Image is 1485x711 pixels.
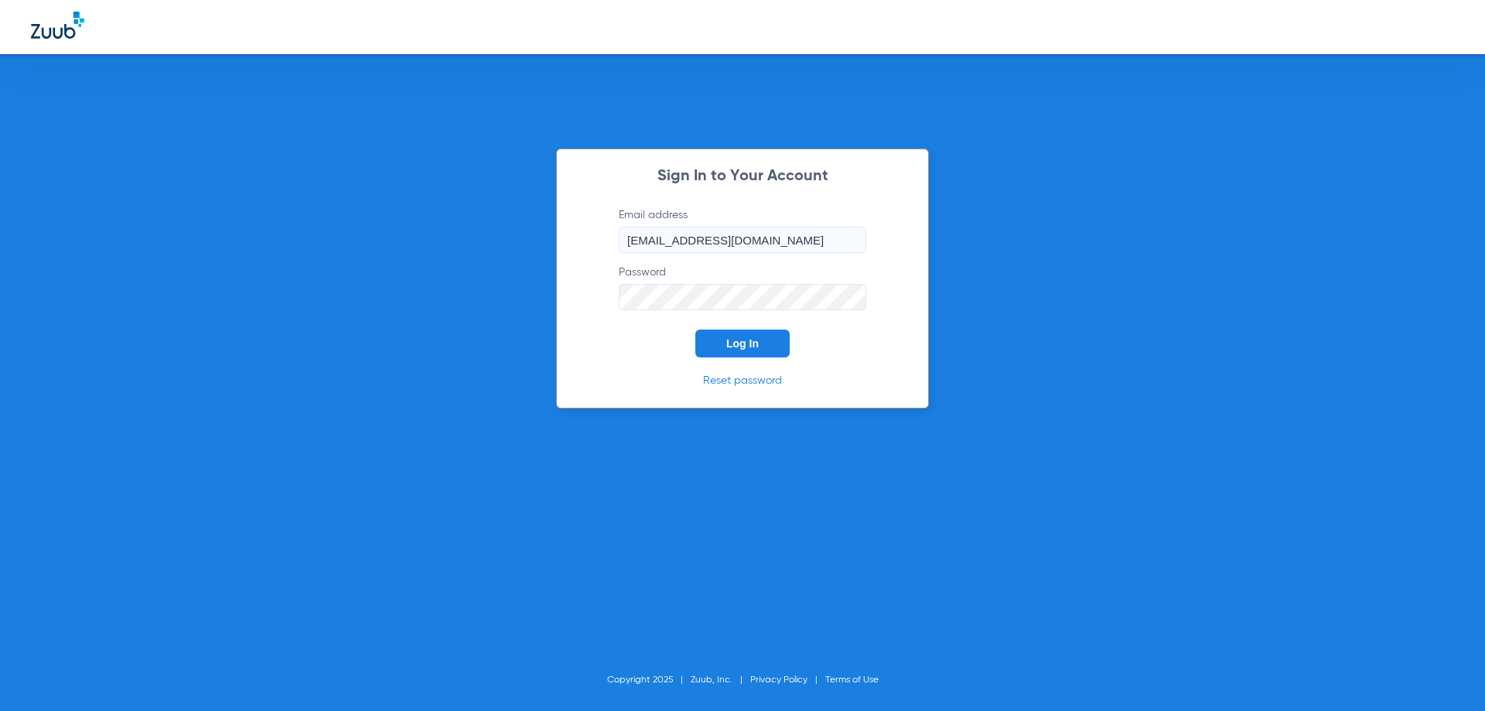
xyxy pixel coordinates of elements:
[691,672,750,688] li: Zuub, Inc.
[695,330,790,357] button: Log In
[31,12,84,39] img: Zuub Logo
[607,672,691,688] li: Copyright 2025
[619,227,866,253] input: Email address
[619,284,866,310] input: Password
[619,265,866,310] label: Password
[726,337,759,350] span: Log In
[750,675,807,685] a: Privacy Policy
[596,169,889,184] h2: Sign In to Your Account
[825,675,879,685] a: Terms of Use
[703,375,782,386] a: Reset password
[619,207,866,253] label: Email address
